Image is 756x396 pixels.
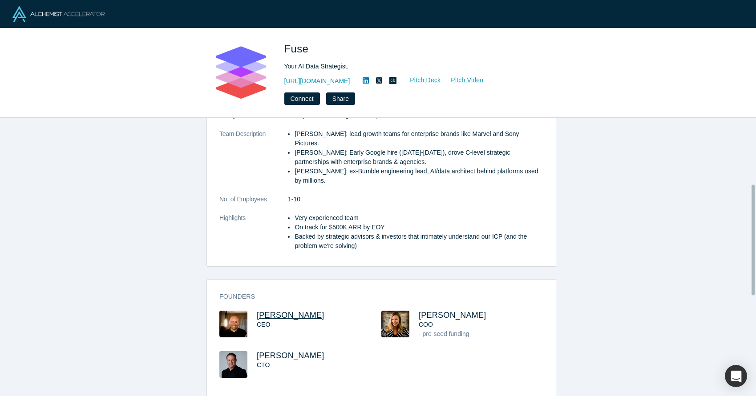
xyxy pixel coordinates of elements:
[257,321,270,328] span: CEO
[284,92,320,105] button: Connect
[295,213,543,223] li: Very experienced team
[295,232,543,251] li: Backed by strategic advisors & investors that intimately understand our ICP (and the problem we'r...
[284,43,312,55] span: Fuse
[288,195,543,204] dd: 1-10
[257,351,324,360] a: [PERSON_NAME]
[257,311,324,320] a: [PERSON_NAME]
[295,129,543,148] li: [PERSON_NAME]: lead growth teams for enterprise brands like Marvel and Sony Pictures.
[419,330,469,337] span: - pre-seed funding
[219,311,247,337] img: Jeff Cherkassky's Profile Image
[219,111,288,129] dt: Categories
[295,223,543,232] li: On track for $500K ARR by EOY
[400,75,441,85] a: Pitch Deck
[419,321,433,328] span: COO
[210,41,272,103] img: Fuse's Logo
[284,76,350,86] a: [URL][DOMAIN_NAME]
[284,62,534,71] div: Your AI Data Strategist.
[219,195,288,213] dt: No. of Employees
[419,311,486,320] a: [PERSON_NAME]
[219,292,531,301] h3: Founders
[326,92,355,105] button: Share
[295,148,543,167] li: [PERSON_NAME]: Early Google hire ([DATE]-[DATE]), drove C-level strategic partnerships with enter...
[441,75,484,85] a: Pitch Video
[219,213,288,260] dt: Highlights
[295,167,543,185] li: [PERSON_NAME]: ex-Bumble engineering lead, AI/data architect behind platforms used by millions.
[219,351,247,378] img: Tom Counsell's Profile Image
[12,6,105,22] img: Alchemist Logo
[257,361,270,368] span: CTO
[219,129,288,195] dt: Team Description
[381,311,409,337] img: Jill Randell's Profile Image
